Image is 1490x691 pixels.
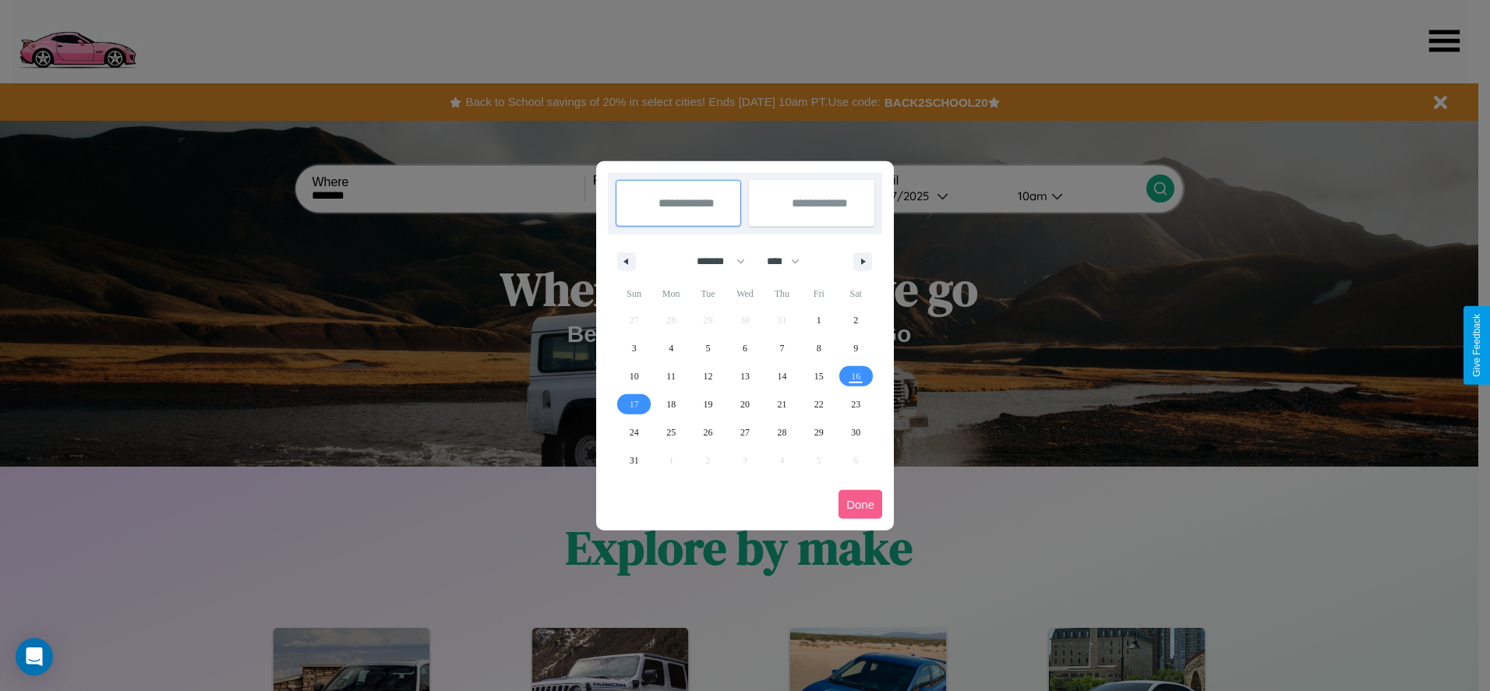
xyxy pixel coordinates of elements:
[777,390,786,418] span: 21
[616,418,652,446] button: 24
[726,390,763,418] button: 20
[726,418,763,446] button: 27
[743,334,747,362] span: 6
[616,390,652,418] button: 17
[800,281,837,306] span: Fri
[630,390,639,418] span: 17
[1471,314,1482,377] div: Give Feedback
[652,362,689,390] button: 11
[853,306,858,334] span: 2
[800,362,837,390] button: 15
[666,390,676,418] span: 18
[652,281,689,306] span: Mon
[800,306,837,334] button: 1
[704,362,713,390] span: 12
[817,306,821,334] span: 1
[726,362,763,390] button: 13
[764,334,800,362] button: 7
[666,362,676,390] span: 11
[690,362,726,390] button: 12
[800,418,837,446] button: 29
[814,390,824,418] span: 22
[616,362,652,390] button: 10
[851,418,860,446] span: 30
[630,446,639,474] span: 31
[726,281,763,306] span: Wed
[616,334,652,362] button: 3
[839,490,882,519] button: Done
[16,638,53,675] div: Open Intercom Messenger
[838,306,874,334] button: 2
[630,362,639,390] span: 10
[838,334,874,362] button: 9
[838,362,874,390] button: 16
[764,418,800,446] button: 28
[630,418,639,446] span: 24
[853,334,858,362] span: 9
[616,446,652,474] button: 31
[777,362,786,390] span: 14
[616,281,652,306] span: Sun
[764,362,800,390] button: 14
[726,334,763,362] button: 6
[764,281,800,306] span: Thu
[652,418,689,446] button: 25
[690,281,726,306] span: Tue
[669,334,673,362] span: 4
[740,418,750,446] span: 27
[851,362,860,390] span: 16
[779,334,784,362] span: 7
[740,390,750,418] span: 20
[814,418,824,446] span: 29
[814,362,824,390] span: 15
[817,334,821,362] span: 8
[838,281,874,306] span: Sat
[777,418,786,446] span: 28
[838,390,874,418] button: 23
[706,334,711,362] span: 5
[764,390,800,418] button: 21
[851,390,860,418] span: 23
[690,334,726,362] button: 5
[800,334,837,362] button: 8
[690,418,726,446] button: 26
[652,334,689,362] button: 4
[800,390,837,418] button: 22
[704,390,713,418] span: 19
[666,418,676,446] span: 25
[652,390,689,418] button: 18
[740,362,750,390] span: 13
[632,334,637,362] span: 3
[690,390,726,418] button: 19
[838,418,874,446] button: 30
[704,418,713,446] span: 26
